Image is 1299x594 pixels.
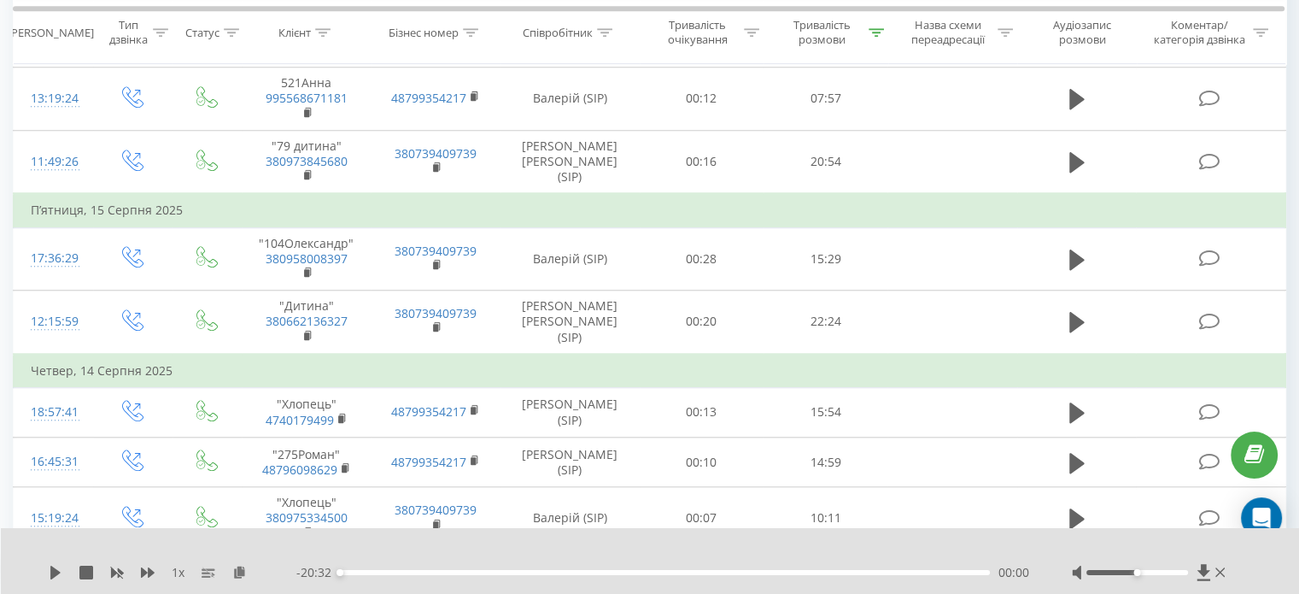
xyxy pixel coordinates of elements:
[14,193,1286,227] td: П’ятниця, 15 Серпня 2025
[391,90,466,106] a: 48799354217
[31,396,76,429] div: 18:57:41
[395,243,477,259] a: 380739409739
[764,68,887,131] td: 07:57
[1133,569,1140,576] div: Accessibility label
[779,18,864,47] div: Тривалість розмови
[242,387,371,437] td: "Хлопець"
[278,25,311,39] div: Клієнт
[640,487,764,550] td: 00:07
[640,68,764,131] td: 00:12
[998,564,1029,581] span: 00:00
[1149,18,1249,47] div: Коментар/категорія дзвінка
[242,130,371,193] td: "79 дитина"
[395,145,477,162] a: 380739409739
[262,462,337,478] a: 48796098629
[640,291,764,354] td: 00:20
[640,130,764,193] td: 00:16
[500,130,640,193] td: [PERSON_NAME] [PERSON_NAME] (SIP)
[266,509,348,526] a: 380975334500
[31,445,76,479] div: 16:45:31
[266,90,348,106] a: 995568671181
[172,564,184,581] span: 1 x
[14,354,1286,388] td: Четвер, 14 Серпня 2025
[242,68,371,131] td: 521Анна
[242,291,371,354] td: "Дитина"
[500,438,640,487] td: [PERSON_NAME] (SIP)
[655,18,740,47] div: Тривалість очікування
[640,438,764,487] td: 00:10
[1033,18,1132,47] div: Аудіозапис розмови
[31,82,76,115] div: 13:19:24
[764,130,887,193] td: 20:54
[500,387,640,437] td: [PERSON_NAME] (SIP)
[336,569,343,576] div: Accessibility label
[31,145,76,179] div: 11:49:26
[389,25,459,39] div: Бізнес номер
[8,25,94,39] div: [PERSON_NAME]
[185,25,219,39] div: Статус
[1241,497,1282,538] div: Open Intercom Messenger
[764,487,887,550] td: 10:11
[395,502,477,518] a: 380739409739
[242,487,371,550] td: "Хлопець"
[242,438,371,487] td: "275Роман"
[391,454,466,470] a: 48799354217
[500,291,640,354] td: [PERSON_NAME] [PERSON_NAME] (SIP)
[266,153,348,169] a: 380973845680
[242,227,371,291] td: "104Олександр"
[31,242,76,275] div: 17:36:29
[640,227,764,291] td: 00:28
[296,564,340,581] span: - 20:32
[500,227,640,291] td: Валерій (SIP)
[31,502,76,535] div: 15:19:24
[764,227,887,291] td: 15:29
[523,25,593,39] div: Співробітник
[266,250,348,267] a: 380958008397
[266,313,348,329] a: 380662136327
[500,68,640,131] td: Валерій (SIP)
[391,403,466,420] a: 48799354217
[31,305,76,338] div: 12:15:59
[500,487,640,550] td: Валерій (SIP)
[395,305,477,321] a: 380739409739
[764,291,887,354] td: 22:24
[764,438,887,487] td: 14:59
[764,387,887,437] td: 15:54
[640,387,764,437] td: 00:13
[108,18,148,47] div: Тип дзвінка
[266,412,334,428] a: 4740179499
[904,18,993,47] div: Назва схеми переадресації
